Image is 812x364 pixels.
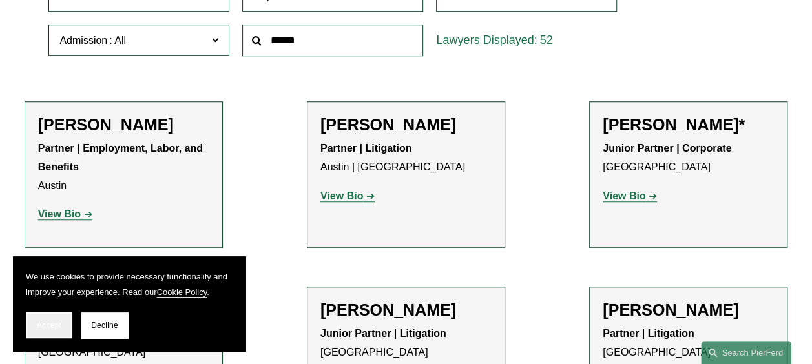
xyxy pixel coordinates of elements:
strong: View Bio [603,190,645,201]
strong: Partner | Employment, Labor, and Benefits [38,143,206,172]
strong: Junior Partner | Litigation [320,328,446,339]
h2: [PERSON_NAME] [320,115,492,134]
button: Accept [26,312,72,338]
span: Admission [59,35,107,46]
h2: [PERSON_NAME] [320,300,492,319]
section: Cookie banner [13,256,245,351]
strong: Junior Partner | Corporate [603,143,731,154]
button: Decline [81,312,128,338]
a: Search this site [701,341,791,364]
p: [GEOGRAPHIC_DATA] [603,325,774,362]
p: [GEOGRAPHIC_DATA] [603,139,774,177]
p: We use cookies to provide necessary functionality and improve your experience. Read our . [26,269,233,299]
h2: [PERSON_NAME] [603,300,774,319]
span: Decline [91,321,118,330]
span: Accept [37,321,61,330]
span: 52 [539,34,552,46]
a: View Bio [38,208,92,219]
strong: View Bio [38,208,81,219]
h2: [PERSON_NAME]* [603,115,774,134]
a: View Bio [320,190,375,201]
h2: [PERSON_NAME] [38,115,209,134]
p: [GEOGRAPHIC_DATA] [320,325,492,362]
p: Austin | [GEOGRAPHIC_DATA] [320,139,492,177]
a: Cookie Policy [157,287,207,297]
strong: View Bio [320,190,363,201]
strong: Partner | Litigation [320,143,411,154]
strong: Partner | Litigation [603,328,694,339]
a: View Bio [603,190,657,201]
p: Austin [38,139,209,195]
